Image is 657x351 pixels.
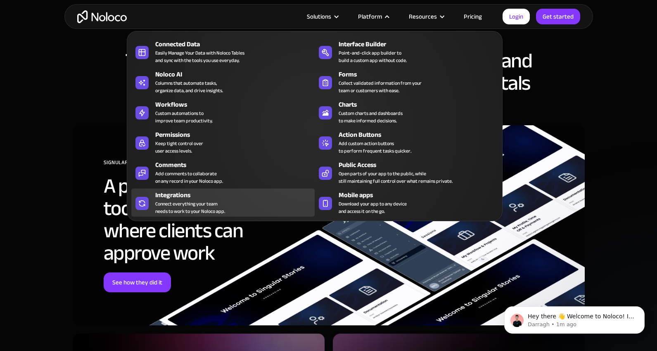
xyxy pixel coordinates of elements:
a: Noloco AIColumns that automate tasks,organize data, and drive insights. [131,68,315,96]
div: Keep tight control over user access levels. [155,140,203,155]
div: Platform [348,11,398,22]
a: Action ButtonsAdd custom action buttonsto perform frequent tasks quicker. [315,128,498,156]
nav: Platform [127,19,503,221]
a: Interface BuilderPoint-and-click app builder tobuild a custom app without code. [315,38,498,66]
a: ChartsCustom charts and dashboardsto make informed decisions. [315,98,498,126]
a: home [77,10,127,23]
div: Permissions [155,130,318,140]
div: Comments [155,160,318,170]
span: Download your app to any device and access it on the go. [339,200,407,215]
a: FormsCollect validated information from yourteam or customers with ease. [315,68,498,96]
a: Pricing [453,11,492,22]
div: Custom automations to improve team productivity. [155,110,213,124]
div: Action Buttons [339,130,502,140]
div: SIGNULAR DESIGN [104,156,312,175]
a: CommentsAdd comments to collaborateon any record in your Noloco app. [131,158,315,186]
h2: These customers improved client engagement and saved time with [PERSON_NAME]’s custom portals [73,50,585,94]
div: Add custom action buttons to perform frequent tasks quicker. [339,140,411,155]
div: Easily Manage Your Data with Noloco Tables and sync with the tools you use everyday. [155,49,244,64]
div: Solutions [307,11,331,22]
div: Forms [339,69,502,79]
div: Mobile apps [339,190,502,200]
iframe: Intercom notifications message [492,289,657,347]
a: Connected DataEasily Manage Your Data with Noloco Tablesand sync with the tools you use everyday. [131,38,315,66]
div: Columns that automate tasks, organize data, and drive insights. [155,79,223,94]
div: Noloco AI [155,69,318,79]
div: Connected Data [155,39,318,49]
div: Resources [409,11,437,22]
h2: A project management tool for their agency, where clients can approve work [104,175,312,264]
div: Workflows [155,100,318,110]
div: Custom charts and dashboards to make informed decisions. [339,110,403,124]
div: Integrations [155,190,318,200]
a: Public AccessOpen parts of your app to the public, whilestill maintaining full control over what ... [315,158,498,186]
div: Public Access [339,160,502,170]
div: Platform [358,11,382,22]
div: Collect validated information from your team or customers with ease. [339,79,422,94]
div: Interface Builder [339,39,502,49]
a: IntegrationsConnect everything your teamneeds to work to your Noloco app. [131,189,315,217]
div: Charts [339,100,502,110]
a: See how they did it [104,272,171,292]
div: Open parts of your app to the public, while still maintaining full control over what remains priv... [339,170,453,185]
div: Resources [398,11,453,22]
div: Solutions [296,11,348,22]
a: Login [503,9,530,24]
div: Connect everything your team needs to work to your Noloco app. [155,200,225,215]
div: Add comments to collaborate on any record in your Noloco app. [155,170,223,185]
a: Get started [536,9,580,24]
a: Mobile appsDownload your app to any deviceand access it on the go. [315,189,498,217]
a: PermissionsKeep tight control overuser access levels. [131,128,315,156]
a: WorkflowsCustom automations toimprove team productivity. [131,98,315,126]
div: Point-and-click app builder to build a custom app without code. [339,49,407,64]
